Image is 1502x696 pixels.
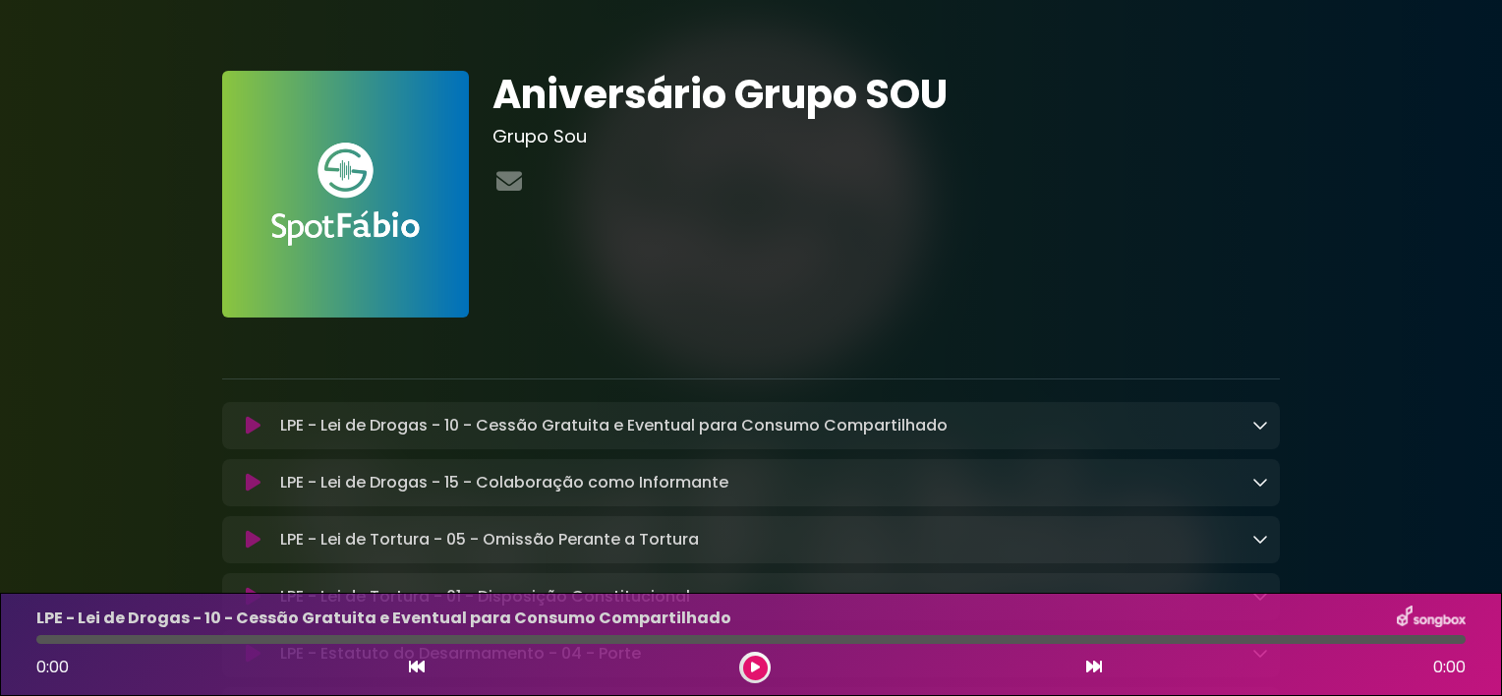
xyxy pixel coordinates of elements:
[1433,656,1466,679] span: 0:00
[492,71,1280,118] h1: Aniversário Grupo SOU
[1397,606,1466,631] img: songbox-logo-white.png
[280,414,948,437] p: LPE - Lei de Drogas - 10 - Cessão Gratuita e Eventual para Consumo Compartilhado
[280,585,690,609] p: LPE - Lei de Tortura - 01 - Disposição Constitucional
[222,71,469,318] img: FAnVhLgaRSStWruMDZa6
[492,126,1280,147] h3: Grupo Sou
[36,656,69,678] span: 0:00
[280,528,699,551] p: LPE - Lei de Tortura - 05 - Omissão Perante a Tortura
[280,471,728,494] p: LPE - Lei de Drogas - 15 - Colaboração como Informante
[36,607,731,630] p: LPE - Lei de Drogas - 10 - Cessão Gratuita e Eventual para Consumo Compartilhado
